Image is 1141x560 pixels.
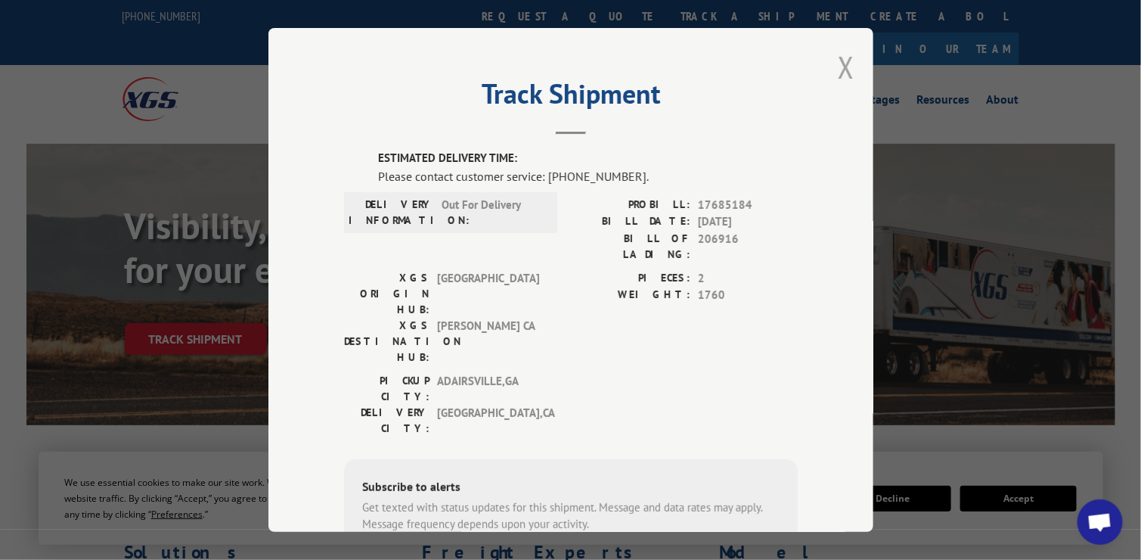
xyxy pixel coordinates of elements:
[344,373,429,405] label: PICKUP CITY:
[437,318,539,366] span: [PERSON_NAME] CA
[698,287,798,304] span: 1760
[571,270,690,288] label: PIECES:
[378,167,798,185] div: Please contact customer service: [PHONE_NUMBER].
[378,150,798,167] label: ESTIMATED DELIVERY TIME:
[344,270,429,318] label: XGS ORIGIN HUB:
[437,270,539,318] span: [GEOGRAPHIC_DATA]
[344,405,429,437] label: DELIVERY CITY:
[362,499,780,534] div: Get texted with status updates for this shipment. Message and data rates may apply. Message frequ...
[698,213,798,231] span: [DATE]
[344,318,429,366] label: XGS DESTINATION HUB:
[698,197,798,214] span: 17685184
[571,287,690,304] label: WEIGHT:
[838,47,854,87] button: Close modal
[571,231,690,263] label: BILL OF LADING:
[442,197,544,229] span: Out For Delivery
[698,270,798,288] span: 2
[571,213,690,231] label: BILL DATE:
[349,197,434,229] label: DELIVERY INFORMATION:
[362,478,780,499] div: Subscribe to alerts
[437,405,539,437] span: [GEOGRAPHIC_DATA] , CA
[344,83,798,112] h2: Track Shipment
[571,197,690,214] label: PROBILL:
[437,373,539,405] span: ADAIRSVILLE , GA
[1077,499,1123,545] div: Open chat
[698,231,798,263] span: 206916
